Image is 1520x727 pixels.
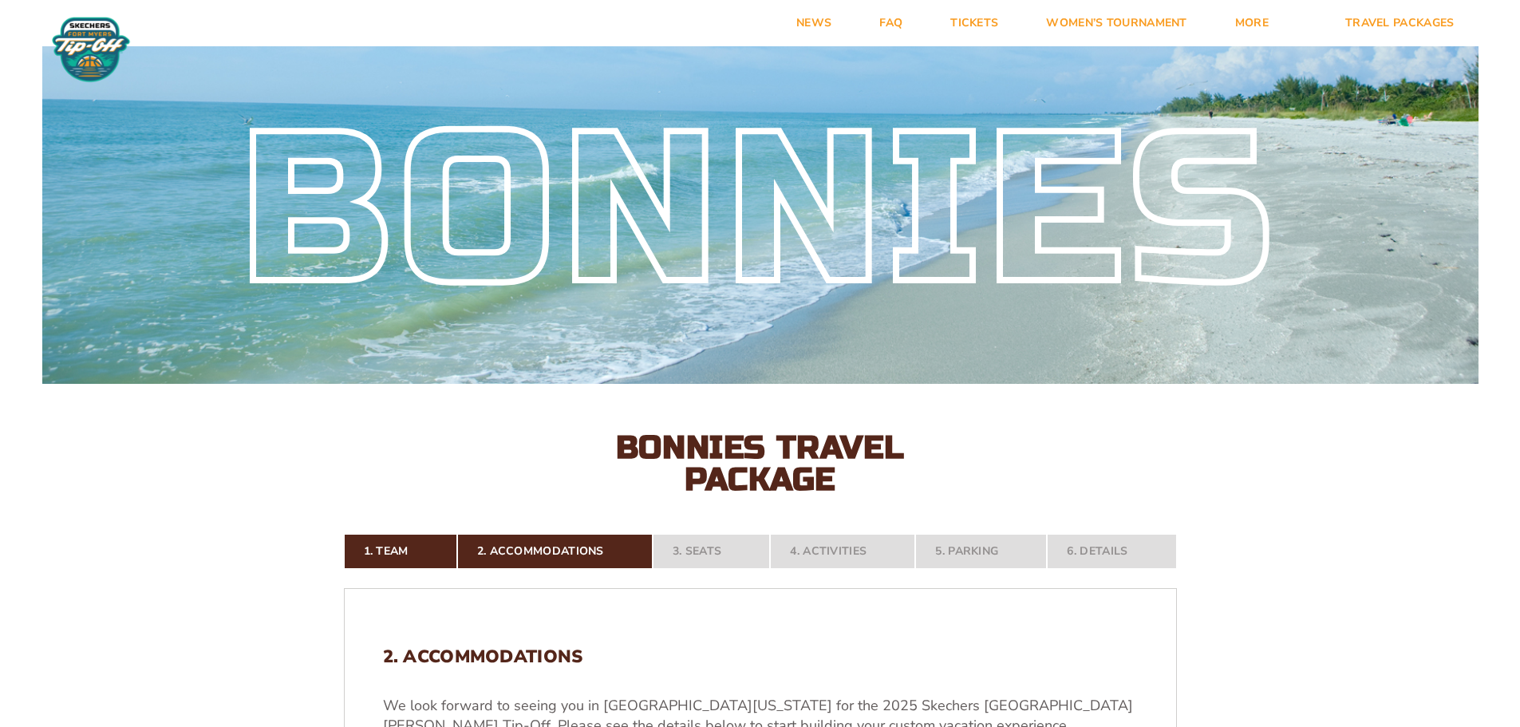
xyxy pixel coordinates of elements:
img: Fort Myers Tip-Off [48,16,134,83]
a: 1. Team [344,534,457,569]
div: Bonnies [42,126,1479,296]
h2: Bonnies Travel Package [585,432,936,496]
h2: 2. Accommodations [383,646,1138,667]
